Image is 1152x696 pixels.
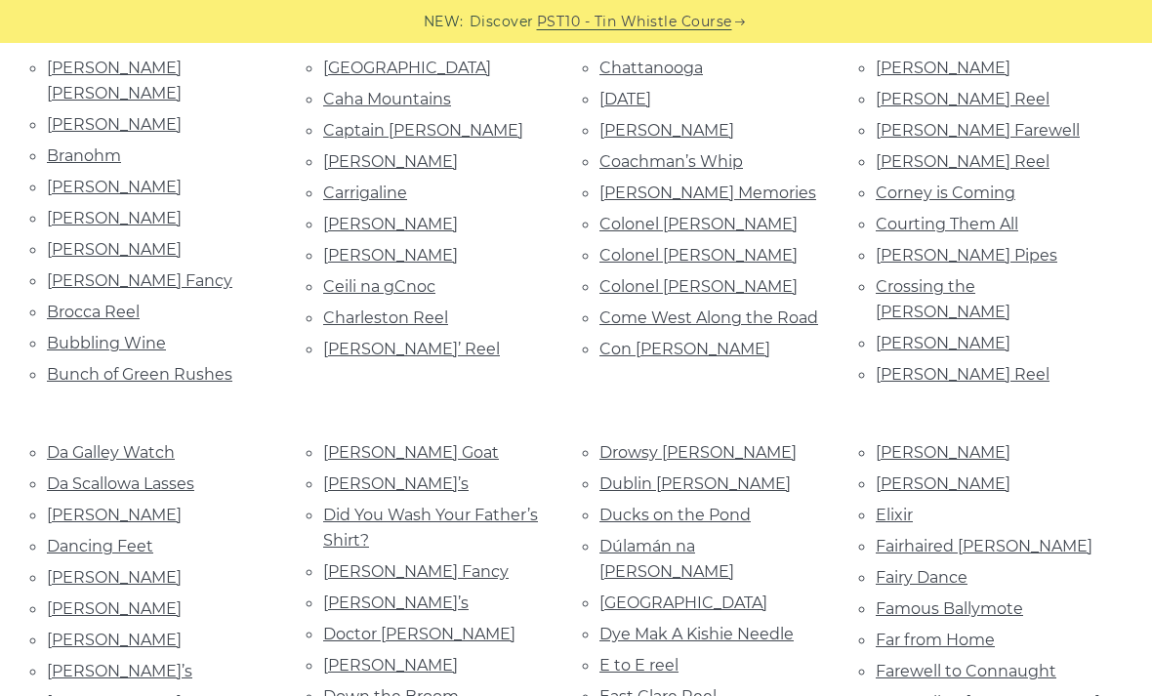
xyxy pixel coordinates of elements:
a: [PERSON_NAME] [47,240,182,259]
a: Fairhaired [PERSON_NAME] [876,537,1092,555]
a: [PERSON_NAME] [PERSON_NAME] [47,59,182,102]
a: Far from Home [876,631,995,649]
a: [GEOGRAPHIC_DATA] [599,594,767,612]
a: [DATE] [599,90,651,108]
a: Dublin [PERSON_NAME] [599,474,791,493]
a: [PERSON_NAME] [876,443,1010,462]
a: [PERSON_NAME] Pipes [876,246,1057,265]
a: [PERSON_NAME] [47,115,182,134]
span: NEW: [424,11,464,33]
a: Colonel [PERSON_NAME] [599,277,798,296]
a: [PERSON_NAME] [323,246,458,265]
a: [PERSON_NAME] [47,631,182,649]
a: [PERSON_NAME]’s [47,662,192,680]
a: Did You Wash Your Father’s Shirt? [323,506,538,550]
a: Ceili na gCnoc [323,277,435,296]
a: [PERSON_NAME]’s [323,594,469,612]
a: [PERSON_NAME] Reel [876,365,1049,384]
a: [PERSON_NAME] [47,506,182,524]
a: [PERSON_NAME]’ Reel [323,340,500,358]
a: Coachman’s Whip [599,152,743,171]
a: Dúlamán na [PERSON_NAME] [599,537,734,581]
a: [PERSON_NAME] Memories [599,184,816,202]
a: Colonel [PERSON_NAME] [599,246,798,265]
a: Dancing Feet [47,537,153,555]
a: [PERSON_NAME] [599,121,734,140]
a: Carrigaline [323,184,407,202]
a: [PERSON_NAME] [47,209,182,227]
a: [PERSON_NAME] [323,215,458,233]
a: [PERSON_NAME] Farewell [876,121,1080,140]
a: PST10 - Tin Whistle Course [537,11,732,33]
a: Come West Along the Road [599,308,818,327]
span: Discover [470,11,534,33]
a: Captain [PERSON_NAME] [323,121,523,140]
a: Da Scallowa Lasses [47,474,194,493]
a: Doctor [PERSON_NAME] [323,625,515,643]
a: Colonel [PERSON_NAME] [599,215,798,233]
a: Caha Mountains [323,90,451,108]
a: Bunch of Green Rushes [47,365,232,384]
a: Courting Them All [876,215,1018,233]
a: Crossing the [PERSON_NAME] [876,277,1010,321]
a: [PERSON_NAME] [876,474,1010,493]
a: Ducks on the Pond [599,506,751,524]
a: [PERSON_NAME] [876,59,1010,77]
a: Branohm [47,146,121,165]
a: Corney is Coming [876,184,1015,202]
a: [PERSON_NAME] [323,656,458,675]
a: [PERSON_NAME] [47,568,182,587]
a: [PERSON_NAME] Fancy [323,562,509,581]
a: [PERSON_NAME] [47,599,182,618]
a: Famous Ballymote [876,599,1023,618]
a: [PERSON_NAME] [876,334,1010,352]
a: Chattanooga [599,59,703,77]
a: [PERSON_NAME] Reel [876,90,1049,108]
a: Charleston Reel [323,308,448,327]
a: Drowsy [PERSON_NAME] [599,443,797,462]
a: [PERSON_NAME] Goat [323,443,499,462]
a: Bubbling Wine [47,334,166,352]
a: Fairy Dance [876,568,967,587]
a: Farewell to Connaught [876,662,1056,680]
a: Con [PERSON_NAME] [599,340,770,358]
a: Brocca Reel [47,303,140,321]
a: E to E reel [599,656,679,675]
a: [PERSON_NAME] Fancy [47,271,232,290]
a: [PERSON_NAME] [323,152,458,171]
a: [GEOGRAPHIC_DATA] [323,59,491,77]
a: [PERSON_NAME] Reel [876,152,1049,171]
a: Da Galley Watch [47,443,175,462]
a: [PERSON_NAME]’s [323,474,469,493]
a: Elixir [876,506,913,524]
a: Dye Mak A Kishie Needle [599,625,794,643]
a: [PERSON_NAME] [47,178,182,196]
